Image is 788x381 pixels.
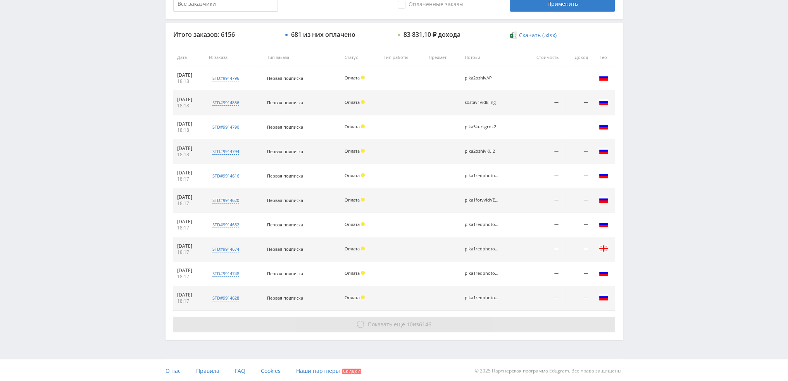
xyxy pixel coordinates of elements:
th: Предмет [425,49,460,66]
div: sostav1vidkling [465,100,500,105]
div: pika2ozhivKLI2 [465,149,500,154]
div: pika1redphotoNano [465,271,500,276]
div: pika5kursgrok2 [465,124,500,129]
div: 18:17 [177,200,202,207]
span: Правила [196,367,219,374]
td: — [562,115,592,140]
div: [DATE] [177,72,202,78]
span: Оплата [345,99,360,105]
div: pika1redphotoOpen [465,295,500,300]
span: Первая подписка [267,75,303,81]
div: [DATE] [177,267,202,274]
span: Первая подписка [267,246,303,252]
span: из [368,321,431,328]
td: — [562,66,592,91]
span: Оплата [345,270,360,276]
span: Первая подписка [267,295,303,301]
button: Показать ещё 10из6146 [173,317,615,332]
img: rus.png [599,73,608,82]
div: [DATE] [177,194,202,200]
span: Холд [361,247,365,250]
div: std#9914748 [212,271,239,277]
a: Скачать (.xlsx) [510,31,557,39]
span: Оплата [345,246,360,252]
span: 6146 [419,321,431,328]
span: Холд [361,124,365,128]
span: Холд [361,100,365,104]
span: Первая подписка [267,222,303,228]
img: rus.png [599,219,608,229]
span: Оплаченные заказы [398,1,464,9]
span: Первая подписка [267,173,303,179]
div: 18:18 [177,152,202,158]
td: — [521,140,562,164]
div: std#9914652 [212,222,239,228]
span: Первая подписка [267,100,303,105]
span: Cookies [261,367,281,374]
td: — [521,115,562,140]
img: rus.png [599,268,608,278]
div: 18:18 [177,78,202,84]
div: std#9914616 [212,173,239,179]
img: rus.png [599,293,608,302]
div: [DATE] [177,145,202,152]
span: Холд [361,173,365,177]
div: 681 из них оплачено [291,31,355,38]
div: [DATE] [177,292,202,298]
td: — [562,164,592,188]
span: FAQ [235,367,245,374]
td: — [562,286,592,310]
td: — [521,164,562,188]
div: 18:17 [177,274,202,280]
img: rus.png [599,195,608,204]
span: О нас [166,367,181,374]
td: — [521,237,562,262]
th: Тип заказа [263,49,341,66]
span: Холд [361,198,365,202]
td: — [521,213,562,237]
div: [DATE] [177,121,202,127]
span: Холд [361,295,365,299]
th: Дата [173,49,205,66]
div: std#9914794 [212,148,239,155]
td: — [521,188,562,213]
img: geo.png [599,244,608,253]
th: Тип работы [380,49,425,66]
span: Скидки [342,369,361,374]
div: std#9914856 [212,100,239,106]
img: rus.png [599,171,608,180]
span: Оплата [345,148,360,154]
div: pika1redphotoNano [465,247,500,252]
span: Первая подписка [267,148,303,154]
td: — [521,286,562,310]
img: xlsx [510,31,517,39]
td: — [562,140,592,164]
th: Стоимость [521,49,562,66]
th: Гео [592,49,615,66]
span: 10 [407,321,413,328]
th: Потоки [461,49,521,66]
div: [DATE] [177,170,202,176]
div: pika1redphotoDall [465,173,500,178]
div: std#9914796 [212,75,239,81]
div: [DATE] [177,97,202,103]
span: Оплата [345,75,360,81]
span: Холд [361,76,365,79]
div: 18:17 [177,176,202,182]
img: rus.png [599,97,608,107]
div: std#9914628 [212,295,239,301]
div: [DATE] [177,219,202,225]
div: std#9914674 [212,246,239,252]
span: Первая подписка [267,271,303,276]
div: pika2ozhivAP [465,76,500,81]
th: Статус [341,49,380,66]
img: rus.png [599,122,608,131]
span: Оплата [345,221,360,227]
span: Показать ещё [368,321,405,328]
span: Скачать (.xlsx) [519,32,557,38]
div: 83 831,10 ₽ дохода [403,31,460,38]
div: 18:17 [177,225,202,231]
span: Первая подписка [267,197,303,203]
div: 18:17 [177,298,202,304]
div: std#9914620 [212,197,239,203]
